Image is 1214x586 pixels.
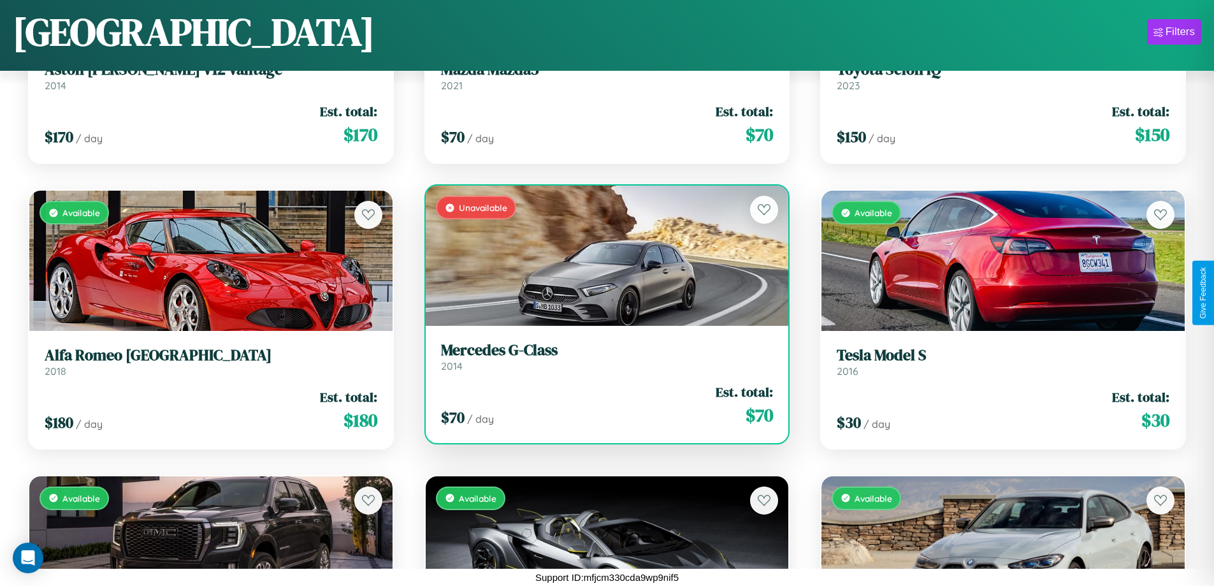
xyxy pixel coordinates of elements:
[1135,122,1169,147] span: $ 150
[343,407,377,433] span: $ 180
[13,6,375,58] h1: [GEOGRAPHIC_DATA]
[441,79,463,92] span: 2021
[716,102,773,121] span: Est. total:
[76,418,103,430] span: / day
[837,346,1169,365] h3: Tesla Model S
[441,341,774,360] h3: Mercedes G-Class
[13,543,43,573] div: Open Intercom Messenger
[837,412,861,433] span: $ 30
[459,493,496,504] span: Available
[45,126,73,147] span: $ 170
[535,569,679,586] p: Support ID: mfjcm330cda9wp9nif5
[837,61,1169,92] a: Toyota Scion iQ2023
[1147,19,1201,45] button: Filters
[45,61,377,79] h3: Aston [PERSON_NAME] V12 Vantage
[837,365,858,377] span: 2016
[1112,388,1169,406] span: Est. total:
[320,388,377,406] span: Est. total:
[746,402,773,428] span: $ 70
[45,79,66,92] span: 2014
[441,341,774,372] a: Mercedes G-Class2014
[864,418,890,430] span: / day
[441,360,463,372] span: 2014
[441,407,465,428] span: $ 70
[62,493,100,504] span: Available
[62,207,100,218] span: Available
[467,413,494,425] span: / day
[45,346,377,365] h3: Alfa Romeo [GEOGRAPHIC_DATA]
[459,202,507,213] span: Unavailable
[746,122,773,147] span: $ 70
[837,79,860,92] span: 2023
[45,61,377,92] a: Aston [PERSON_NAME] V12 Vantage2014
[45,365,66,377] span: 2018
[343,122,377,147] span: $ 170
[869,132,895,145] span: / day
[1112,102,1169,121] span: Est. total:
[716,383,773,401] span: Est. total:
[45,412,73,433] span: $ 180
[1141,407,1169,433] span: $ 30
[76,132,103,145] span: / day
[837,346,1169,377] a: Tesla Model S2016
[441,126,465,147] span: $ 70
[837,126,866,147] span: $ 150
[1199,267,1208,319] div: Give Feedback
[45,346,377,377] a: Alfa Romeo [GEOGRAPHIC_DATA]2018
[855,207,892,218] span: Available
[320,102,377,121] span: Est. total:
[467,132,494,145] span: / day
[1166,26,1195,38] div: Filters
[441,61,774,92] a: Mazda Mazda52021
[855,493,892,504] span: Available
